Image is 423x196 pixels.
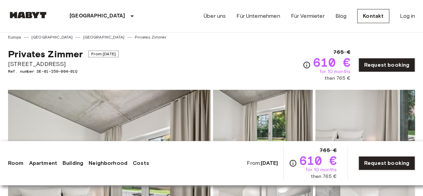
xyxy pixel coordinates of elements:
a: Request booking [358,156,415,170]
span: From: [247,159,278,167]
a: [GEOGRAPHIC_DATA] [83,34,124,40]
a: Für Vermieter [291,12,324,20]
span: then 765 € [311,173,337,180]
a: Building [63,159,83,167]
span: From [DATE] [88,51,119,57]
span: Privates Zimmer [8,48,83,60]
a: Privates Zimmer [135,34,166,40]
a: Über uns [204,12,226,20]
img: Picture of unit DE-01-259-004-01Q [213,90,313,178]
b: [DATE] [261,160,278,166]
span: 765 € [333,48,350,56]
a: Blog [335,12,346,20]
img: Picture of unit DE-01-259-004-01Q [315,90,415,178]
a: [GEOGRAPHIC_DATA] [31,34,73,40]
a: Costs [133,159,149,167]
a: Kontakt [357,9,389,23]
span: Ref. number DE-01-259-004-01Q [8,68,119,74]
span: 610 € [300,154,337,167]
span: [STREET_ADDRESS] [8,60,119,68]
a: Für Unternehmen [236,12,280,20]
svg: Check cost overview for full price breakdown. Please note that discounts apply to new joiners onl... [289,159,297,167]
svg: Check cost overview for full price breakdown. Please note that discounts apply to new joiners onl... [303,61,311,69]
span: 610 € [313,56,350,68]
a: Europa [8,34,21,40]
a: Apartment [29,159,57,167]
span: 765 € [320,146,337,154]
span: then 765 € [325,75,350,82]
a: Log in [400,12,415,20]
span: for 10 months [320,68,350,75]
a: Neighborhood [89,159,127,167]
p: [GEOGRAPHIC_DATA] [70,12,125,20]
a: Request booking [358,58,415,72]
span: for 10 months [306,167,337,173]
a: Room [8,159,24,167]
img: Habyt [8,12,48,18]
